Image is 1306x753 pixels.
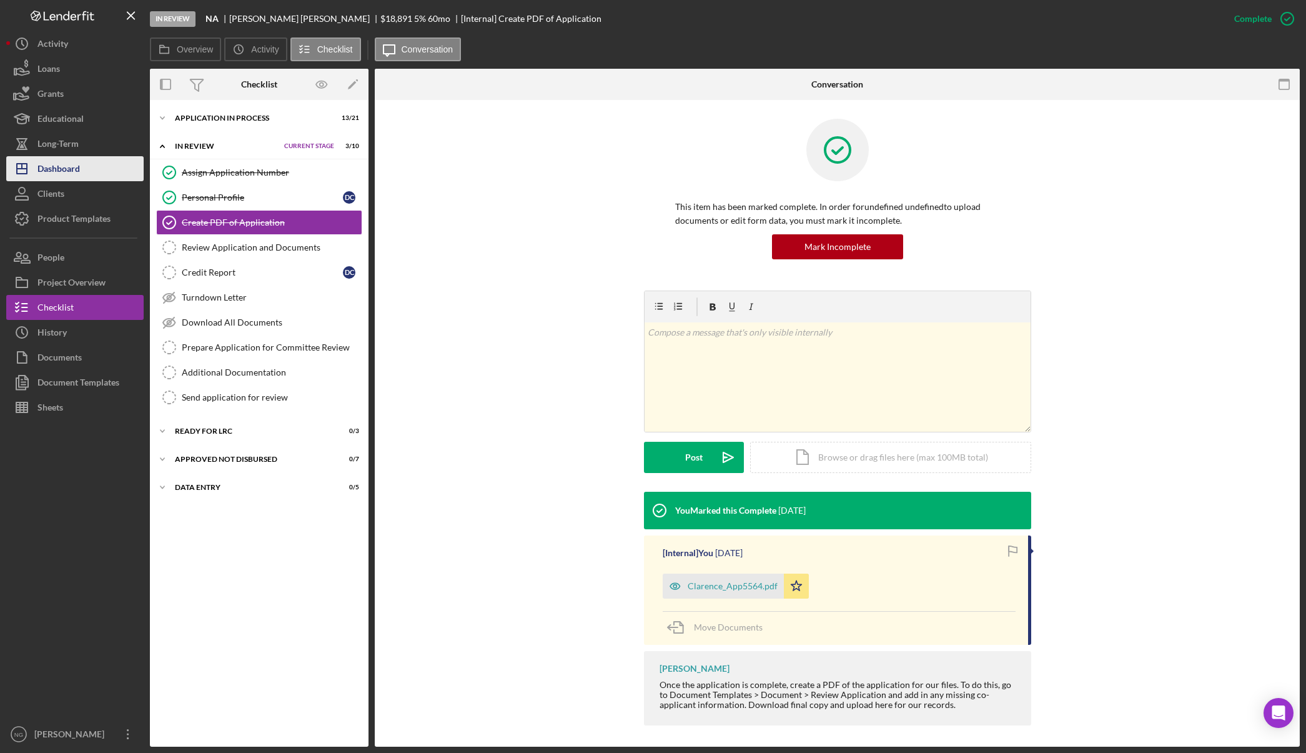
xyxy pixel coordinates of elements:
[156,235,362,260] a: Review Application and Documents
[37,56,60,84] div: Loans
[229,14,380,24] div: [PERSON_NAME] [PERSON_NAME]
[150,11,195,27] div: In Review
[37,31,68,59] div: Activity
[175,484,328,491] div: Data Entry
[6,106,144,131] button: Educational
[175,456,328,463] div: Approved Not Disbursed
[284,142,334,150] span: Current Stage
[182,267,343,277] div: Credit Report
[804,234,871,259] div: Mark Incomplete
[337,114,359,122] div: 13 / 21
[6,131,144,156] button: Long-Term
[156,160,362,185] a: Assign Application Number
[337,456,359,463] div: 0 / 7
[6,81,144,106] a: Grants
[6,395,144,420] button: Sheets
[156,285,362,310] a: Turndown Letter
[251,44,279,54] label: Activity
[37,81,64,109] div: Grants
[37,295,74,323] div: Checklist
[317,44,353,54] label: Checklist
[1264,698,1294,728] div: Open Intercom Messenger
[644,442,744,473] button: Post
[6,320,144,345] button: History
[182,392,362,402] div: Send application for review
[375,37,462,61] button: Conversation
[156,360,362,385] a: Additional Documentation
[414,14,426,24] div: 5 %
[6,206,144,231] button: Product Templates
[37,395,63,423] div: Sheets
[1222,6,1300,31] button: Complete
[343,266,355,279] div: D C
[343,191,355,204] div: D C
[241,79,277,89] div: Checklist
[37,345,82,373] div: Documents
[37,370,119,398] div: Document Templates
[688,581,778,591] div: Clarence_App5564.pdf
[31,722,112,750] div: [PERSON_NAME]
[150,37,221,61] button: Overview
[156,210,362,235] a: Create PDF of Application
[675,506,776,516] div: You Marked this Complete
[778,506,806,516] time: 2025-10-01 17:28
[811,79,863,89] div: Conversation
[156,310,362,335] a: Download All Documents
[37,245,64,273] div: People
[6,56,144,81] button: Loans
[37,181,64,209] div: Clients
[6,156,144,181] button: Dashboard
[6,245,144,270] button: People
[182,192,343,202] div: Personal Profile
[715,548,743,558] time: 2025-10-01 17:28
[175,427,328,435] div: Ready for LRC
[337,142,359,150] div: 3 / 10
[37,270,106,298] div: Project Overview
[224,37,287,61] button: Activity
[156,185,362,210] a: Personal ProfileDC
[177,44,213,54] label: Overview
[6,31,144,56] button: Activity
[37,131,79,159] div: Long-Term
[182,292,362,302] div: Turndown Letter
[1234,6,1272,31] div: Complete
[6,370,144,395] button: Document Templates
[6,270,144,295] button: Project Overview
[772,234,903,259] button: Mark Incomplete
[175,114,328,122] div: Application In Process
[402,44,453,54] label: Conversation
[461,14,601,24] div: [Internal] Create PDF of Application
[205,14,219,24] b: NA
[6,345,144,370] button: Documents
[14,731,23,738] text: NG
[182,342,362,352] div: Prepare Application for Committee Review
[663,612,775,643] button: Move Documents
[337,427,359,435] div: 0 / 3
[182,242,362,252] div: Review Application and Documents
[694,622,763,632] span: Move Documents
[182,217,362,227] div: Create PDF of Application
[6,295,144,320] a: Checklist
[37,106,84,134] div: Educational
[675,200,1000,228] p: This item has been marked complete. In order for undefined undefined to upload documents or edit ...
[6,722,144,747] button: NG[PERSON_NAME]
[663,574,809,599] button: Clarence_App5564.pdf
[182,167,362,177] div: Assign Application Number
[660,680,1019,710] div: Once the application is complete, create a PDF of the application for our files. To do this, go t...
[182,367,362,377] div: Additional Documentation
[182,317,362,327] div: Download All Documents
[156,260,362,285] a: Credit ReportDC
[156,385,362,410] a: Send application for review
[428,14,450,24] div: 60 mo
[37,206,111,234] div: Product Templates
